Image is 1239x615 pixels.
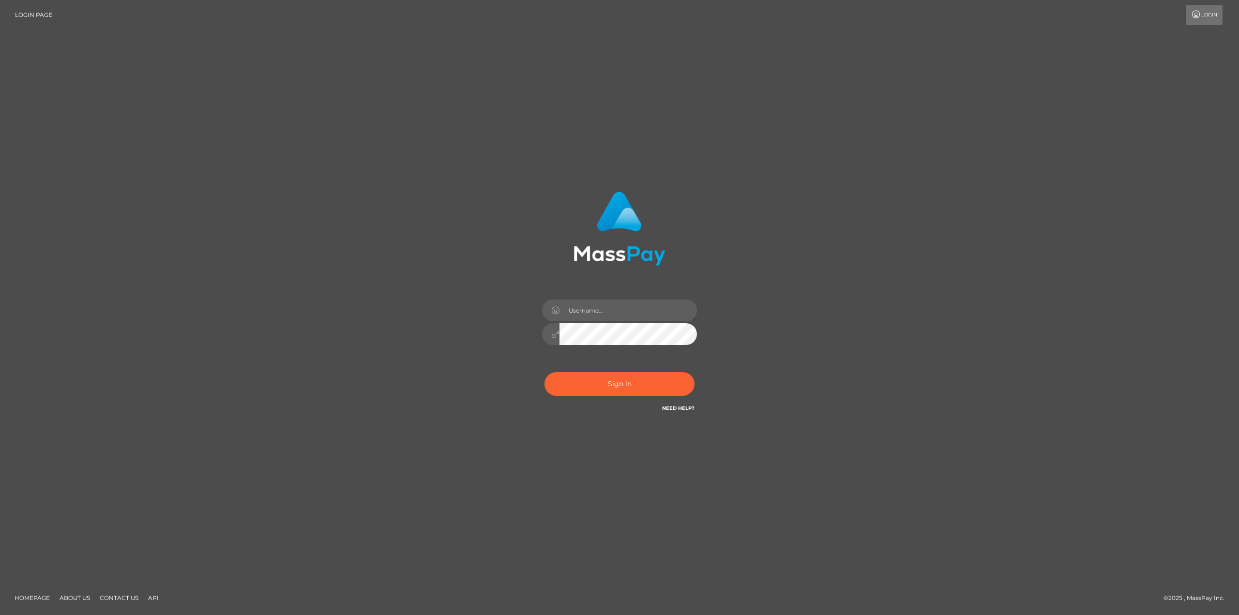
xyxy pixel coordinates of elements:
a: Need Help? [662,405,695,411]
img: MassPay Login [574,192,665,266]
div: © 2025 , MassPay Inc. [1163,593,1232,603]
a: Login [1186,5,1223,25]
button: Sign in [544,372,695,396]
input: Username... [559,300,697,321]
a: API [144,590,163,605]
a: Contact Us [96,590,142,605]
a: About Us [56,590,94,605]
a: Login Page [15,5,52,25]
a: Homepage [11,590,54,605]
